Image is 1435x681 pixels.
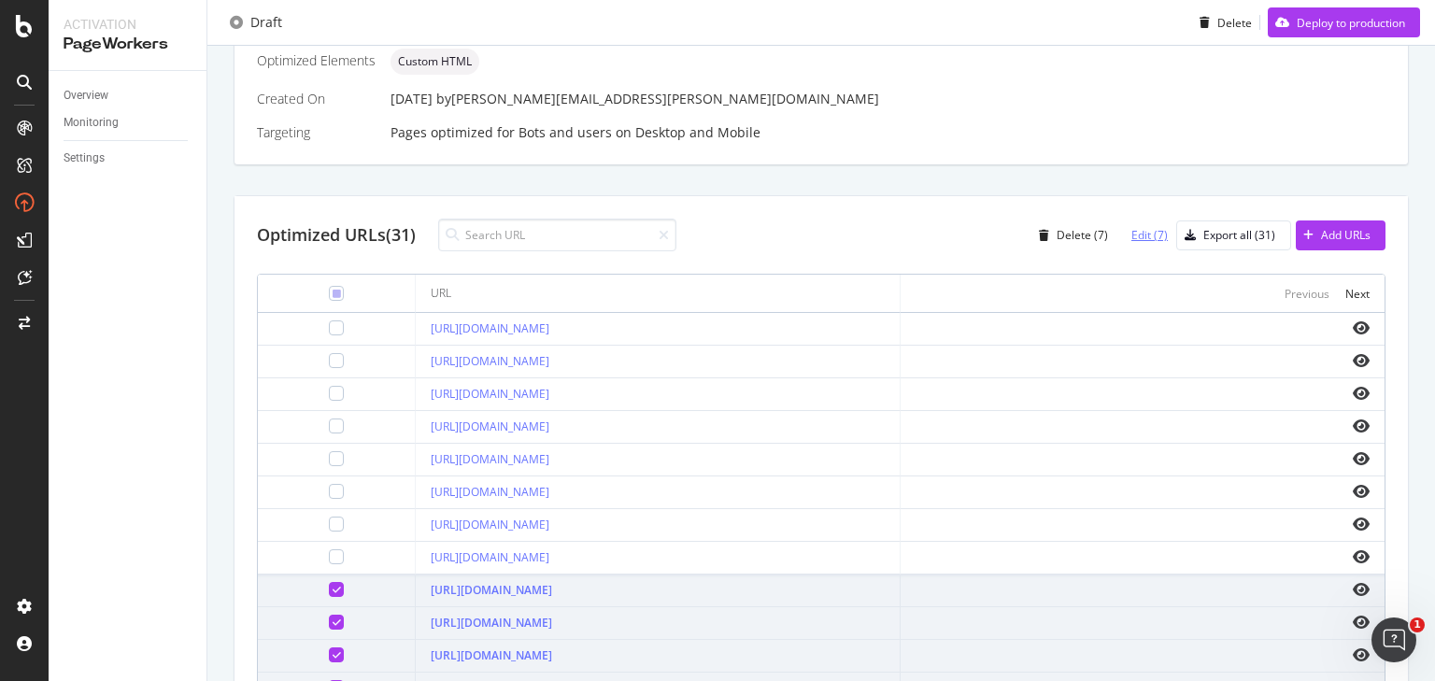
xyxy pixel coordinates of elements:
a: [URL][DOMAIN_NAME] [431,353,549,369]
span: Custom HTML [398,56,472,67]
div: Deploy to production [1297,14,1405,30]
div: Pages optimized for on [391,123,1385,142]
a: [URL][DOMAIN_NAME] [431,517,549,532]
i: eye [1353,582,1370,597]
div: Monitoring [64,113,119,133]
div: Bots and users [519,123,612,142]
input: Search URL [438,219,676,251]
a: [URL][DOMAIN_NAME] [431,647,552,663]
div: Optimized Elements [257,51,376,70]
div: by [PERSON_NAME][EMAIL_ADDRESS][PERSON_NAME][DOMAIN_NAME] [436,90,879,108]
div: Overview [64,86,108,106]
i: eye [1353,320,1370,335]
a: [URL][DOMAIN_NAME] [431,320,549,336]
button: Delete [1192,7,1252,37]
i: eye [1353,647,1370,662]
div: PageWorkers [64,34,192,55]
div: Desktop and Mobile [635,123,760,142]
a: Monitoring [64,113,193,133]
div: Next [1345,286,1370,302]
button: Add URLs [1296,220,1385,250]
a: [URL][DOMAIN_NAME] [431,549,549,565]
i: eye [1353,386,1370,401]
button: Previous [1285,282,1329,305]
a: [URL][DOMAIN_NAME] [431,615,552,631]
i: eye [1353,419,1370,433]
button: Edit (7) [1116,220,1168,250]
span: 1 [1410,617,1425,632]
a: Settings [64,149,193,168]
a: [URL][DOMAIN_NAME] [431,582,552,598]
div: neutral label [391,49,479,75]
i: eye [1353,451,1370,466]
button: Next [1345,282,1370,305]
button: Export all (31) [1176,220,1291,250]
div: Previous [1285,286,1329,302]
div: Targeting [257,123,376,142]
div: Created On [257,90,376,108]
div: URL [431,285,451,302]
div: Add URLs [1321,227,1371,243]
button: Deploy to production [1268,7,1420,37]
a: [URL][DOMAIN_NAME] [431,484,549,500]
div: Edit (7) [1131,227,1168,243]
i: eye [1353,517,1370,532]
div: Delete [1217,14,1252,30]
div: Activation [64,15,192,34]
div: Draft [250,13,282,32]
i: eye [1353,549,1370,564]
button: Delete (7) [1031,220,1108,250]
a: Overview [64,86,193,106]
a: [URL][DOMAIN_NAME] [431,419,549,434]
div: Export all (31) [1203,227,1275,243]
a: [URL][DOMAIN_NAME] [431,451,549,467]
iframe: Intercom live chat [1371,617,1416,662]
a: [URL][DOMAIN_NAME] [431,386,549,402]
div: Optimized URLs (31) [257,223,416,248]
div: Settings [64,149,105,168]
i: eye [1353,353,1370,368]
i: eye [1353,615,1370,630]
div: Delete (7) [1057,227,1108,243]
div: [DATE] [391,90,1385,108]
i: eye [1353,484,1370,499]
